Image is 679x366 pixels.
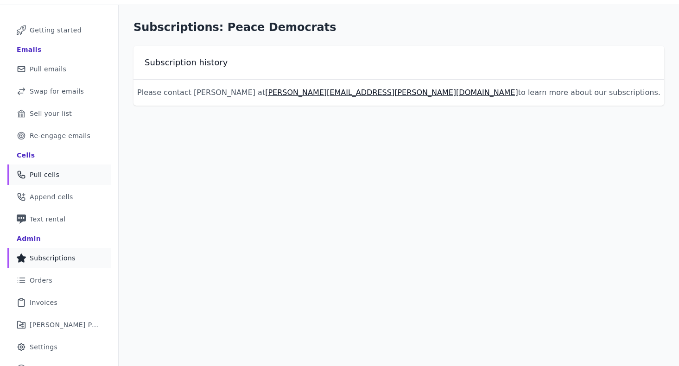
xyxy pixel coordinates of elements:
[265,88,518,97] a: [PERSON_NAME][EMAIL_ADDRESS][PERSON_NAME][DOMAIN_NAME]
[17,234,41,243] div: Admin
[30,109,72,118] span: Sell your list
[30,192,73,202] span: Append cells
[7,248,111,268] a: Subscriptions
[133,87,664,98] p: Please contact [PERSON_NAME] at to learn more about our subscriptions.
[7,81,111,101] a: Swap for emails
[30,253,76,263] span: Subscriptions
[30,320,100,329] span: [PERSON_NAME] Performance
[30,87,84,96] span: Swap for emails
[30,215,66,224] span: Text rental
[7,59,111,79] a: Pull emails
[7,20,111,40] a: Getting started
[30,342,57,352] span: Settings
[17,45,42,54] div: Emails
[133,20,664,35] h1: Subscriptions: Peace Democrats
[7,103,111,124] a: Sell your list
[30,64,66,74] span: Pull emails
[7,270,111,290] a: Orders
[30,298,57,307] span: Invoices
[7,126,111,146] a: Re-engage emails
[30,170,59,179] span: Pull cells
[7,337,111,357] a: Settings
[30,25,82,35] span: Getting started
[7,315,111,335] a: [PERSON_NAME] Performance
[7,164,111,185] a: Pull cells
[30,276,52,285] span: Orders
[7,187,111,207] a: Append cells
[17,151,35,160] div: Cells
[7,292,111,313] a: Invoices
[145,57,228,68] h2: Subscription history
[7,209,111,229] a: Text rental
[30,131,90,140] span: Re-engage emails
